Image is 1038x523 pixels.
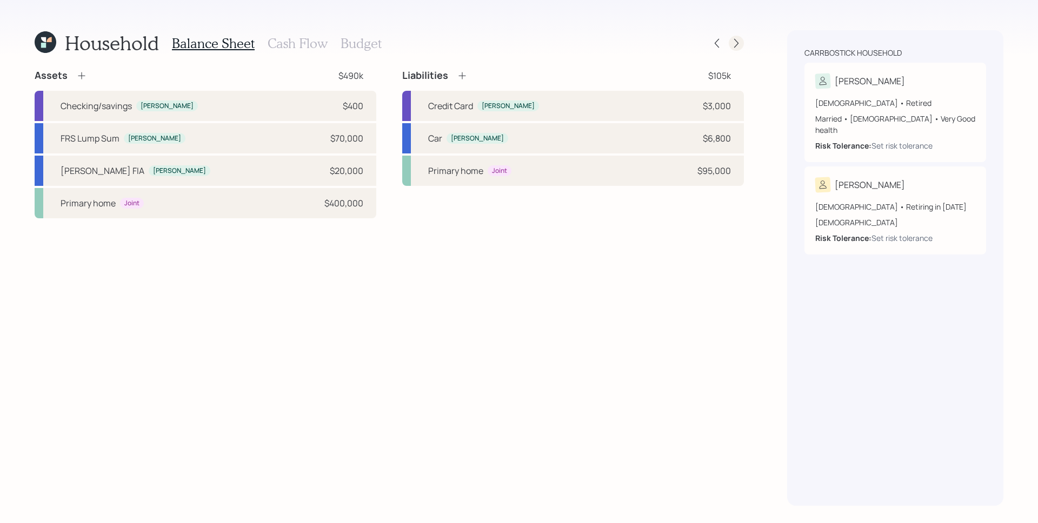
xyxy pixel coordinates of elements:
[482,102,535,111] div: [PERSON_NAME]
[451,134,504,143] div: [PERSON_NAME]
[871,232,933,244] div: Set risk tolerance
[835,178,905,191] div: [PERSON_NAME]
[35,70,68,82] h4: Assets
[61,164,144,177] div: [PERSON_NAME] FIA
[402,70,448,82] h4: Liabilities
[338,69,363,82] div: $490k
[815,97,975,109] div: [DEMOGRAPHIC_DATA] • Retired
[341,36,382,51] h3: Budget
[428,99,473,112] div: Credit Card
[343,99,363,112] div: $400
[172,36,255,51] h3: Balance Sheet
[61,197,116,210] div: Primary home
[697,164,731,177] div: $95,000
[708,69,731,82] div: $105k
[703,99,731,112] div: $3,000
[815,217,975,228] div: [DEMOGRAPHIC_DATA]
[153,166,206,176] div: [PERSON_NAME]
[815,140,871,151] b: Risk Tolerance:
[124,199,139,208] div: Joint
[65,31,159,55] h1: Household
[330,164,363,177] div: $20,000
[61,132,119,145] div: FRS Lump Sum
[428,132,442,145] div: Car
[324,197,363,210] div: $400,000
[268,36,328,51] h3: Cash Flow
[815,113,975,136] div: Married • [DEMOGRAPHIC_DATA] • Very Good health
[330,132,363,145] div: $70,000
[871,140,933,151] div: Set risk tolerance
[703,132,731,145] div: $6,800
[141,102,194,111] div: [PERSON_NAME]
[61,99,132,112] div: Checking/savings
[428,164,483,177] div: Primary home
[128,134,181,143] div: [PERSON_NAME]
[815,233,871,243] b: Risk Tolerance:
[815,201,975,212] div: [DEMOGRAPHIC_DATA] • Retiring in [DATE]
[835,75,905,88] div: [PERSON_NAME]
[804,48,902,58] div: Carrbostick household
[492,166,507,176] div: Joint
